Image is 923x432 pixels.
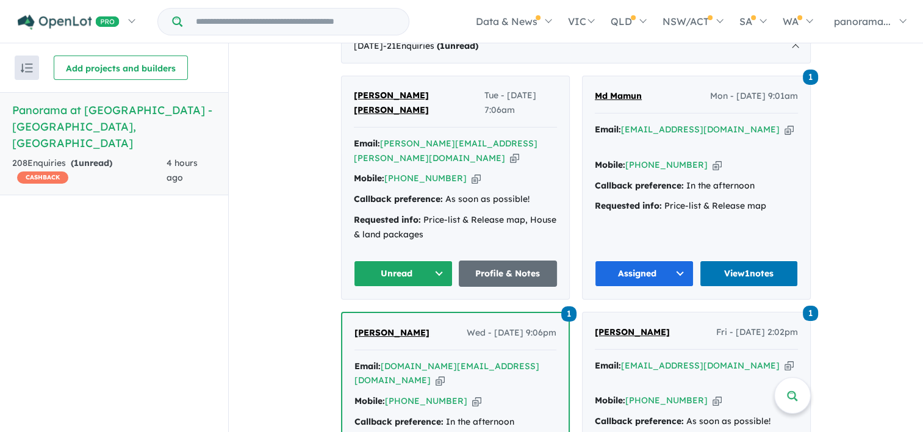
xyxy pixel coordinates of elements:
[74,157,79,168] span: 1
[803,304,818,321] a: 1
[803,68,818,85] a: 1
[354,213,557,242] div: Price-list & Release map, House & land packages
[354,415,556,430] div: In the afternoon
[354,88,484,118] a: [PERSON_NAME] [PERSON_NAME]
[595,90,642,101] span: Md Mamun
[385,395,467,406] a: [PHONE_NUMBER]
[18,15,120,30] img: Openlot PRO Logo White
[625,395,708,406] a: [PHONE_NUMBER]
[185,9,406,35] input: Try estate name, suburb, builder or developer
[383,40,478,51] span: - 21 Enquir ies
[595,200,662,211] strong: Requested info:
[472,395,481,408] button: Copy
[354,90,429,115] span: [PERSON_NAME] [PERSON_NAME]
[440,40,445,51] span: 1
[167,157,198,183] span: 4 hours ago
[354,361,381,372] strong: Email:
[595,416,684,427] strong: Callback preference:
[354,395,385,406] strong: Mobile:
[17,171,68,184] span: CASHBACK
[354,193,443,204] strong: Callback preference:
[354,214,421,225] strong: Requested info:
[621,360,780,371] a: [EMAIL_ADDRESS][DOMAIN_NAME]
[341,29,811,63] div: [DATE]
[354,326,429,340] a: [PERSON_NAME]
[510,152,519,165] button: Copy
[354,361,539,386] a: [DOMAIN_NAME][EMAIL_ADDRESS][DOMAIN_NAME]
[803,306,818,321] span: 1
[467,326,556,340] span: Wed - [DATE] 9:06pm
[713,394,722,407] button: Copy
[71,157,112,168] strong: ( unread)
[354,192,557,207] div: As soon as possible!
[354,173,384,184] strong: Mobile:
[436,374,445,387] button: Copy
[595,261,694,287] button: Assigned
[354,138,537,164] a: [PERSON_NAME][EMAIL_ADDRESS][PERSON_NAME][DOMAIN_NAME]
[595,395,625,406] strong: Mobile:
[437,40,478,51] strong: ( unread)
[54,56,188,80] button: Add projects and builders
[354,138,380,149] strong: Email:
[834,15,891,27] span: panorama...
[12,102,216,151] h5: Panorama at [GEOGRAPHIC_DATA] - [GEOGRAPHIC_DATA] , [GEOGRAPHIC_DATA]
[354,327,429,338] span: [PERSON_NAME]
[21,63,33,73] img: sort.svg
[354,416,444,427] strong: Callback preference:
[625,159,708,170] a: [PHONE_NUMBER]
[785,359,794,372] button: Copy
[561,306,576,322] span: 1
[595,326,670,337] span: [PERSON_NAME]
[561,305,576,322] a: 1
[595,199,798,214] div: Price-list & Release map
[713,159,722,171] button: Copy
[595,124,621,135] strong: Email:
[595,180,684,191] strong: Callback preference:
[472,172,481,185] button: Copy
[354,261,453,287] button: Unread
[621,124,780,135] a: [EMAIL_ADDRESS][DOMAIN_NAME]
[700,261,799,287] a: View1notes
[595,89,642,104] a: Md Mamun
[595,325,670,340] a: [PERSON_NAME]
[803,70,818,85] span: 1
[459,261,558,287] a: Profile & Notes
[595,179,798,193] div: In the afternoon
[595,414,798,429] div: As soon as possible!
[595,159,625,170] strong: Mobile:
[484,88,557,118] span: Tue - [DATE] 7:06am
[12,156,167,185] div: 208 Enquir ies
[384,173,467,184] a: [PHONE_NUMBER]
[595,360,621,371] strong: Email:
[716,325,798,340] span: Fri - [DATE] 2:02pm
[785,123,794,136] button: Copy
[710,89,798,104] span: Mon - [DATE] 9:01am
